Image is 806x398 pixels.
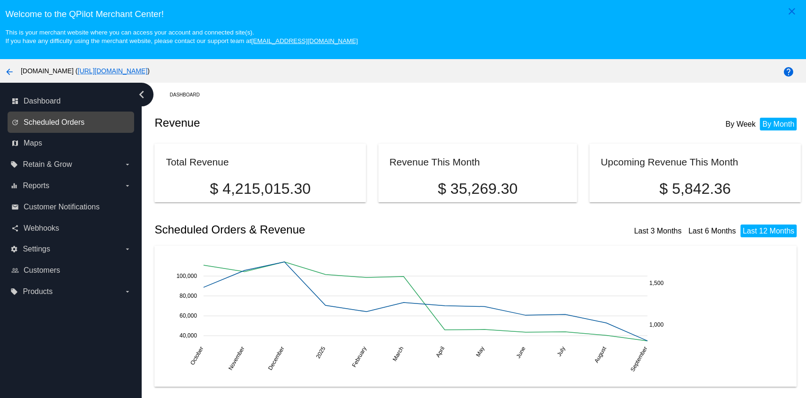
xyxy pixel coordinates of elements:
h2: Revenue [154,116,477,130]
span: Settings [23,245,50,253]
h2: Upcoming Revenue This Month [601,156,738,167]
span: Retain & Grow [23,160,72,169]
i: arrow_drop_down [124,161,131,168]
i: equalizer [10,182,18,190]
p: $ 4,215,015.30 [166,180,354,198]
p: $ 5,842.36 [601,180,789,198]
i: dashboard [11,97,19,105]
span: Maps [24,139,42,147]
text: 100,000 [177,273,197,279]
a: people_outline Customers [11,263,131,278]
li: By Month [760,118,797,130]
h2: Revenue This Month [390,156,480,167]
text: November [227,346,246,372]
small: This is your merchant website where you can access your account and connected site(s). If you hav... [5,29,357,44]
text: 60,000 [180,312,197,319]
a: Last 3 Months [634,227,682,235]
span: Products [23,287,52,296]
i: arrow_drop_down [124,245,131,253]
text: 1,500 [649,280,663,286]
text: March [391,346,405,363]
span: [DOMAIN_NAME] ( ) [21,67,150,75]
mat-icon: close [786,6,798,17]
a: dashboard Dashboard [11,94,131,109]
i: share [11,225,19,232]
text: 80,000 [180,293,197,299]
i: local_offer [10,161,18,168]
text: 1,000 [649,321,663,328]
span: Webhooks [24,224,59,233]
i: update [11,119,19,126]
text: September [629,346,649,373]
a: map Maps [11,136,131,151]
i: chevron_left [134,87,149,102]
a: update Scheduled Orders [11,115,131,130]
text: October [189,346,205,366]
i: arrow_drop_down [124,182,131,190]
i: arrow_drop_down [124,288,131,295]
text: June [515,345,527,359]
h2: Scheduled Orders & Revenue [154,223,477,236]
i: people_outline [11,267,19,274]
text: August [593,345,608,364]
i: local_offer [10,288,18,295]
a: email Customer Notifications [11,199,131,215]
p: $ 35,269.30 [390,180,566,198]
i: map [11,139,19,147]
i: settings [10,245,18,253]
i: email [11,203,19,211]
span: Scheduled Orders [24,118,85,127]
h3: Welcome to the QPilot Merchant Center! [5,9,800,19]
text: December [267,346,286,372]
a: Last 6 Months [688,227,736,235]
text: 40,000 [180,332,197,339]
text: February [351,346,368,369]
span: Reports [23,182,49,190]
text: April [435,346,446,359]
span: Customers [24,266,60,275]
a: [URL][DOMAIN_NAME] [77,67,147,75]
text: July [556,346,567,357]
span: Customer Notifications [24,203,100,211]
mat-icon: help [783,66,794,78]
a: share Webhooks [11,221,131,236]
a: Last 12 Months [743,227,794,235]
text: 2025 [315,345,327,359]
span: Dashboard [24,97,60,105]
a: Dashboard [170,87,208,102]
mat-icon: arrow_back [4,66,15,78]
a: [EMAIL_ADDRESS][DOMAIN_NAME] [251,37,358,44]
h2: Total Revenue [166,156,229,167]
li: By Week [723,118,758,130]
text: May [475,346,485,358]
